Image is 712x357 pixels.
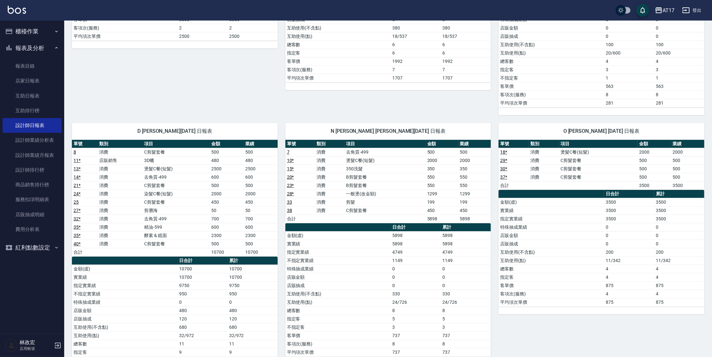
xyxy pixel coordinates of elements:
td: 7 [441,65,491,74]
th: 單號 [285,140,315,148]
td: 消費 [98,223,143,231]
td: 6 [441,49,491,57]
th: 金額 [426,140,458,148]
td: 客項次(服務) [72,24,178,32]
td: 3500 [604,198,654,206]
td: 指定客 [499,273,604,281]
td: 0 [604,24,654,32]
td: 2300 [244,231,278,240]
td: 0 [391,265,441,273]
td: 200 [604,248,654,256]
td: 總客數 [499,57,604,65]
th: 金額 [210,140,244,148]
th: 項目 [143,140,210,148]
td: 消費 [98,231,143,240]
td: 200 [654,248,704,256]
td: 特殊抽成業績 [499,223,604,231]
button: 櫃檯作業 [3,23,62,40]
td: 消費 [98,148,143,156]
td: 500 [210,240,244,248]
td: 實業績 [499,206,604,215]
td: 消費 [315,156,344,165]
td: 950 [178,290,228,298]
td: 去角質-499 [344,148,425,156]
th: 類別 [315,140,344,148]
td: 10700 [178,273,228,281]
a: 店家日報表 [3,73,62,88]
td: 消費 [315,198,344,206]
button: 登出 [680,4,704,16]
td: 互助使用(點) [499,49,604,57]
td: 消費 [529,165,559,173]
td: 消費 [315,206,344,215]
a: 商品銷售排行榜 [3,177,62,192]
td: 互助使用(不含點) [285,290,391,298]
td: 600 [244,223,278,231]
td: 2500 [178,32,228,40]
td: 500 [210,148,244,156]
td: 100 [654,40,704,49]
th: 日合計 [178,257,228,265]
td: 燙髮C餐(短髮) [143,165,210,173]
td: 875 [604,281,654,290]
td: 10700 [210,248,244,256]
td: 700 [210,215,244,223]
td: 消費 [529,156,559,165]
td: 互助使用(點) [285,32,391,40]
td: 消費 [98,181,143,190]
td: 燙髮C餐(短髮) [559,148,638,156]
a: 設計師排行榜 [3,163,62,177]
td: 50 [244,206,278,215]
td: 去角質-499 [143,173,210,181]
td: 24/726 [391,298,441,306]
td: 5898 [391,231,441,240]
td: 0 [654,223,704,231]
td: C剪髮套餐 [143,240,210,248]
td: 4 [604,273,654,281]
th: 項目 [559,140,638,148]
span: N [PERSON_NAME] [PERSON_NAME][DATE] 日報表 [293,128,483,134]
td: 合計 [499,181,529,190]
td: 不指定實業績 [285,256,391,265]
td: 500 [671,156,704,165]
th: 累計 [441,223,491,232]
table: a dense table [499,140,704,190]
td: 0 [604,231,654,240]
td: 2000 [244,190,278,198]
a: 7 [287,149,290,155]
td: 6 [441,40,491,49]
td: 4 [604,265,654,273]
td: 2000 [426,156,458,165]
td: 指定實業績 [72,281,178,290]
td: 客項次(服務) [499,290,604,298]
td: 281 [654,99,704,107]
th: 單號 [72,140,98,148]
td: 指定實業績 [499,215,604,223]
td: 1149 [391,256,441,265]
td: 330 [441,290,491,298]
a: 8 [74,149,76,155]
td: 互助使用(不含點) [499,248,604,256]
a: 互助日報表 [3,89,62,103]
td: 8 [654,90,704,99]
td: 3500 [604,215,654,223]
td: 0 [391,273,441,281]
td: 平均項次單價 [72,32,178,40]
td: 3500 [654,215,704,223]
td: 9750 [178,281,228,290]
td: 1992 [441,57,491,65]
td: 450 [244,198,278,206]
td: 客單價 [285,57,391,65]
td: 550 [458,173,491,181]
td: 0 [441,273,491,281]
td: 9750 [228,281,278,290]
td: 消費 [315,173,344,181]
td: 500 [458,148,491,156]
td: 2 [178,24,228,32]
td: 客單價 [499,281,604,290]
td: 18/537 [391,32,441,40]
td: 剪瀏海 [143,206,210,215]
td: 指定實業績 [285,248,391,256]
td: 平均項次單價 [499,99,604,107]
td: 5898 [391,240,441,248]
